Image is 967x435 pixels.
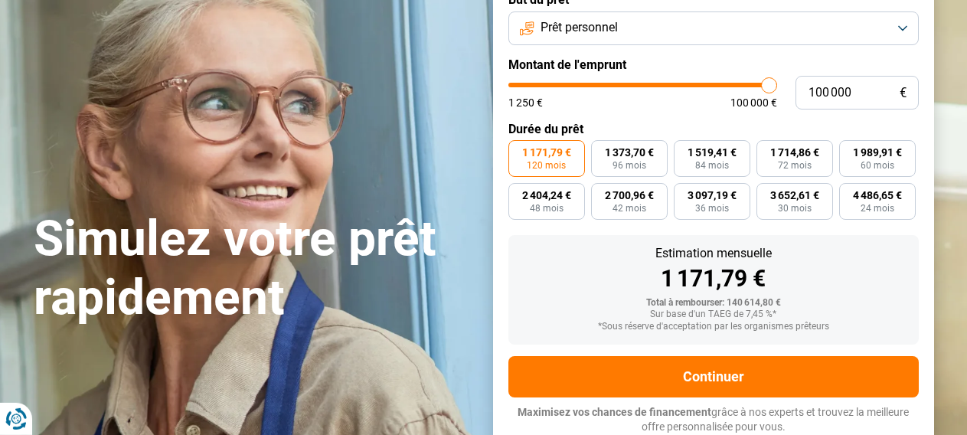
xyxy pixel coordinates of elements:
button: Continuer [508,356,919,397]
span: 2 700,96 € [605,190,654,201]
span: 1 250 € [508,97,543,108]
span: 36 mois [695,204,729,213]
span: 1 519,41 € [688,147,737,158]
span: Maximisez vos chances de financement [518,406,711,418]
div: Estimation mensuelle [521,247,907,260]
span: 84 mois [695,161,729,170]
button: Prêt personnel [508,11,919,45]
div: 1 171,79 € [521,267,907,290]
span: 1 373,70 € [605,147,654,158]
label: Montant de l'emprunt [508,57,919,72]
span: 72 mois [778,161,812,170]
span: 30 mois [778,204,812,213]
div: Sur base d'un TAEG de 7,45 %* [521,309,907,320]
span: 1 989,91 € [853,147,902,158]
span: 96 mois [613,161,646,170]
span: Prêt personnel [541,19,618,36]
div: Total à rembourser: 140 614,80 € [521,298,907,309]
span: 2 404,24 € [522,190,571,201]
p: grâce à nos experts et trouvez la meilleure offre personnalisée pour vous. [508,405,919,435]
span: 42 mois [613,204,646,213]
span: 1 714,86 € [770,147,819,158]
span: 3 652,61 € [770,190,819,201]
span: 24 mois [861,204,894,213]
span: 3 097,19 € [688,190,737,201]
h1: Simulez votre prêt rapidement [34,210,475,328]
span: € [900,87,907,100]
span: 120 mois [527,161,566,170]
span: 1 171,79 € [522,147,571,158]
span: 60 mois [861,161,894,170]
label: Durée du prêt [508,122,919,136]
span: 100 000 € [730,97,777,108]
span: 4 486,65 € [853,190,902,201]
span: 48 mois [530,204,564,213]
div: *Sous réserve d'acceptation par les organismes prêteurs [521,322,907,332]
